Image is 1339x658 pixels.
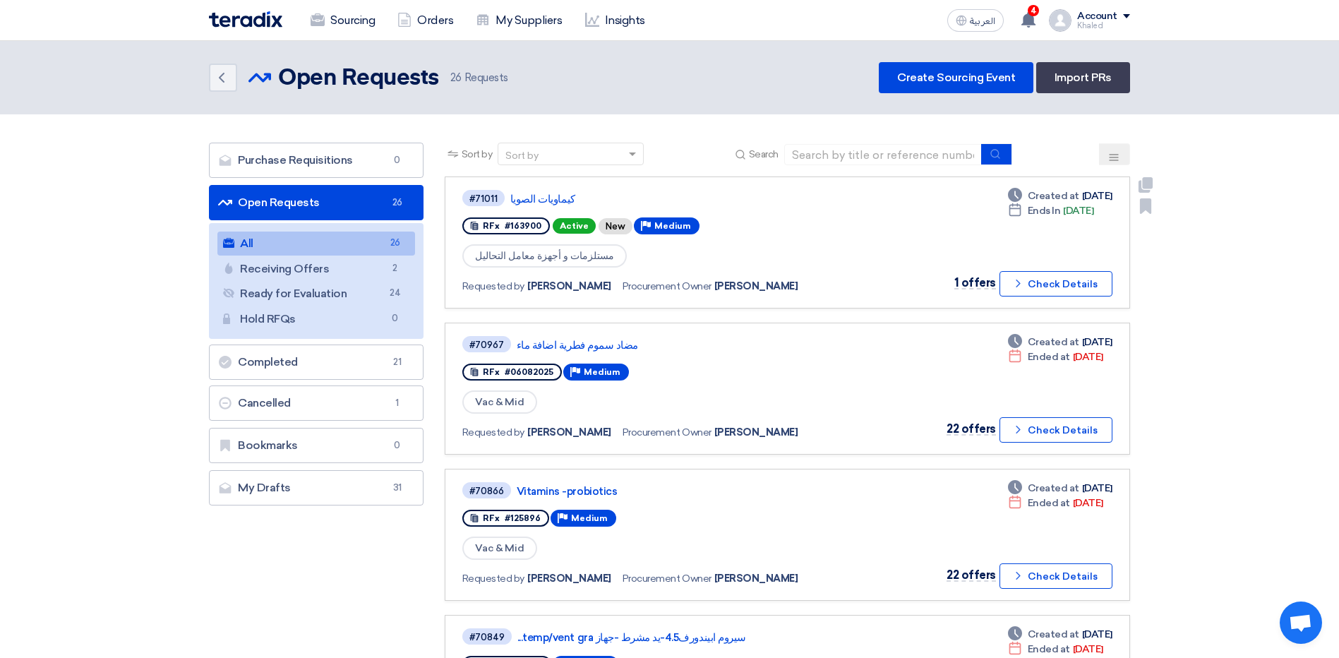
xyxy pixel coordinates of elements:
[209,185,424,220] a: Open Requests26
[450,71,462,84] span: 26
[1028,5,1039,16] span: 4
[527,425,611,440] span: [PERSON_NAME]
[1280,602,1322,644] a: Open chat
[389,438,406,453] span: 0
[749,147,779,162] span: Search
[714,571,798,586] span: [PERSON_NAME]
[464,5,573,36] a: My Suppliers
[387,311,404,326] span: 0
[999,417,1112,443] button: Check Details
[469,340,504,349] div: #70967
[517,631,870,644] a: سيروم ابيندورف4.5-يد مشرط -جهاز temp/vent gra...
[517,339,870,352] a: مضاد سموم فطرية اضافة ماء
[714,279,798,294] span: [PERSON_NAME]
[1008,481,1112,496] div: [DATE]
[1028,627,1079,642] span: Created at
[1008,642,1103,657] div: [DATE]
[623,425,711,440] span: Procurement Owner
[209,11,282,28] img: Teradix logo
[389,396,406,410] span: 1
[217,307,415,331] a: Hold RFQs
[217,257,415,281] a: Receiving Offers
[1049,9,1071,32] img: profile_test.png
[462,244,627,268] span: مستلزمات و أجهزة معامل التحاليل
[462,425,524,440] span: Requested by
[1008,189,1112,203] div: [DATE]
[217,282,415,306] a: Ready for Evaluation
[1028,496,1070,510] span: Ended at
[623,571,711,586] span: Procurement Owner
[527,571,611,586] span: [PERSON_NAME]
[483,367,500,377] span: RFx
[999,271,1112,297] button: Check Details
[784,144,982,165] input: Search by title or reference number
[623,279,711,294] span: Procurement Owner
[510,193,863,205] a: كيماويات الصويا
[571,513,608,523] span: Medium
[1028,335,1079,349] span: Created at
[217,232,415,256] a: All
[1008,496,1103,510] div: [DATE]
[209,345,424,380] a: Completed21
[1028,203,1061,218] span: Ends In
[389,196,406,210] span: 26
[209,143,424,178] a: Purchase Requisitions0
[947,422,996,436] span: 22 offers
[517,485,870,498] a: Vitamins -probiotics
[387,261,404,276] span: 2
[209,385,424,421] a: Cancelled1
[1008,335,1112,349] div: [DATE]
[1008,203,1094,218] div: [DATE]
[469,633,505,642] div: #70849
[1036,62,1130,93] a: Import PRs
[389,481,406,495] span: 31
[209,470,424,506] a: My Drafts31
[654,221,691,231] span: Medium
[879,62,1033,93] a: Create Sourcing Event
[999,563,1112,589] button: Check Details
[209,428,424,463] a: Bookmarks0
[1028,189,1079,203] span: Created at
[387,286,404,301] span: 24
[954,276,996,289] span: 1 offers
[1028,481,1079,496] span: Created at
[1008,349,1103,364] div: [DATE]
[574,5,656,36] a: Insights
[278,64,439,92] h2: Open Requests
[584,367,620,377] span: Medium
[553,218,596,234] span: Active
[1077,11,1117,23] div: Account
[505,221,541,231] span: #163900
[450,70,508,86] span: Requests
[462,571,524,586] span: Requested by
[947,9,1004,32] button: العربية
[714,425,798,440] span: [PERSON_NAME]
[527,279,611,294] span: [PERSON_NAME]
[483,513,500,523] span: RFx
[299,5,386,36] a: Sourcing
[947,568,996,582] span: 22 offers
[462,279,524,294] span: Requested by
[1008,627,1112,642] div: [DATE]
[1028,349,1070,364] span: Ended at
[386,5,464,36] a: Orders
[1077,22,1130,30] div: Khaled
[387,236,404,251] span: 26
[483,221,500,231] span: RFx
[505,513,541,523] span: #125896
[469,486,504,496] div: #70866
[462,537,537,560] span: Vac & Mid
[1028,642,1070,657] span: Ended at
[505,367,553,377] span: #06082025
[389,153,406,167] span: 0
[389,355,406,369] span: 21
[505,148,539,163] div: Sort by
[469,194,498,203] div: #71011
[970,16,995,26] span: العربية
[599,218,632,234] div: New
[462,147,493,162] span: Sort by
[462,390,537,414] span: Vac & Mid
